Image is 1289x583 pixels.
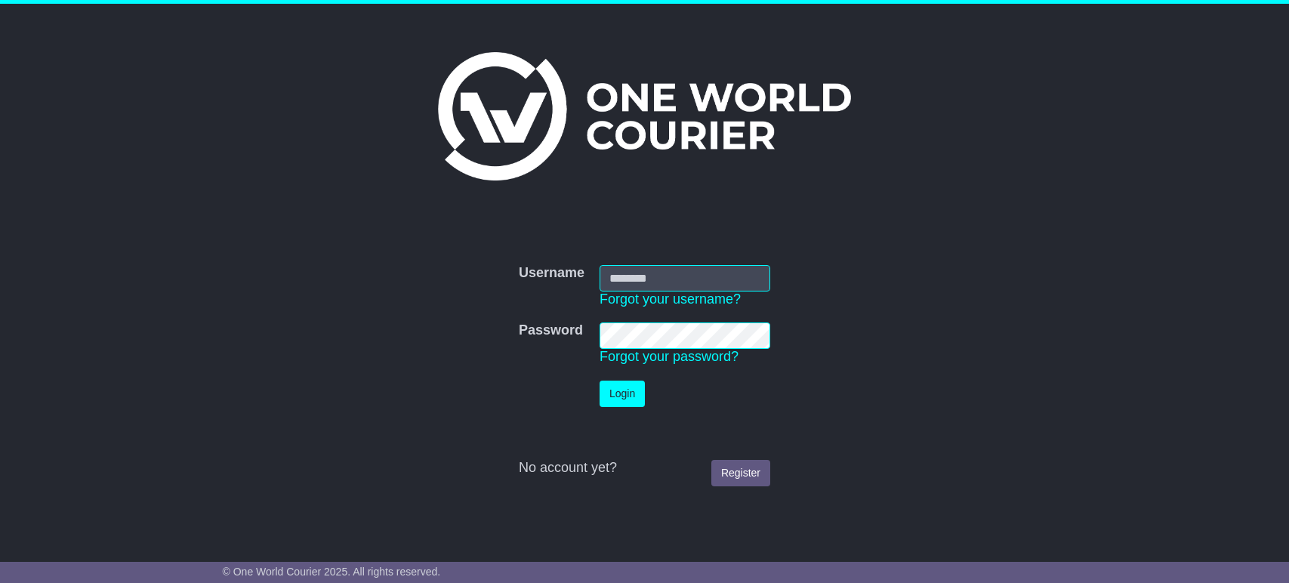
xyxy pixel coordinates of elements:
[711,460,770,486] a: Register
[519,460,770,477] div: No account yet?
[600,349,739,364] a: Forgot your password?
[519,265,584,282] label: Username
[600,291,741,307] a: Forgot your username?
[223,566,441,578] span: © One World Courier 2025. All rights reserved.
[600,381,645,407] button: Login
[438,52,850,180] img: One World
[519,322,583,339] label: Password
